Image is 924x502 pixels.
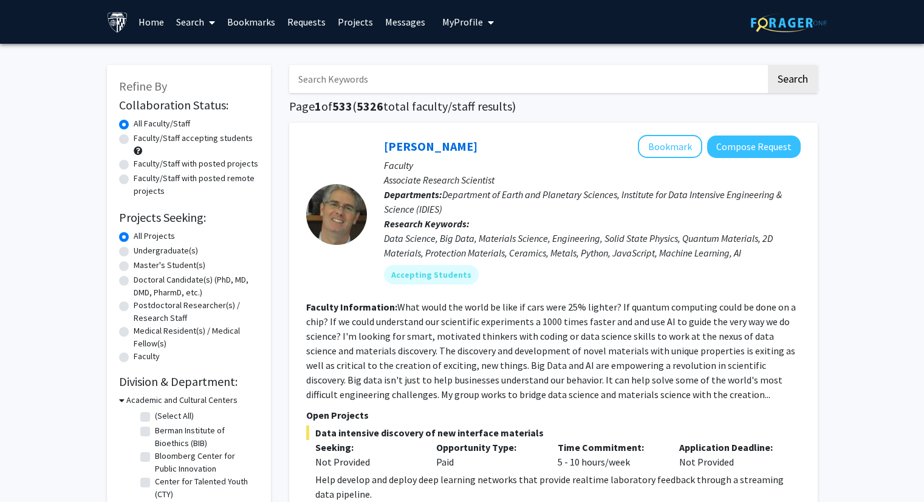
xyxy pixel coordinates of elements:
[119,78,167,94] span: Refine By
[549,440,670,469] div: 5 - 10 hours/week
[384,231,801,260] div: Data Science, Big Data, Materials Science, Engineering, Solid State Physics, Quantum Materials, 2...
[670,440,792,469] div: Not Provided
[306,301,397,313] b: Faculty Information:
[436,440,539,455] p: Opportunity Type:
[155,475,256,501] label: Center for Talented Youth (CTY)
[558,440,661,455] p: Time Commitment:
[134,157,258,170] label: Faculty/Staff with posted projects
[315,440,419,455] p: Seeking:
[384,158,801,173] p: Faculty
[379,1,431,43] a: Messages
[306,408,801,422] p: Open Projects
[134,117,190,130] label: All Faculty/Staff
[306,301,796,401] fg-read-more: What would the world be like if cars were 25% lighter? If quantum computing could be done on a ch...
[679,440,782,455] p: Application Deadline:
[132,1,170,43] a: Home
[751,13,827,32] img: ForagerOne Logo
[107,12,128,33] img: Johns Hopkins University Logo
[315,472,801,501] div: Help develop and deploy deep learning networks that provide realtime laboratory feedback through ...
[134,172,259,198] label: Faculty/Staff with posted remote projects
[768,65,818,93] button: Search
[281,1,332,43] a: Requests
[384,218,470,230] b: Research Keywords:
[384,173,801,187] p: Associate Research Scientist
[134,230,175,242] label: All Projects
[357,98,383,114] span: 5326
[119,374,259,389] h2: Division & Department:
[384,188,442,201] b: Departments:
[134,299,259,325] label: Postdoctoral Researcher(s) / Research Staff
[119,210,259,225] h2: Projects Seeking:
[332,98,352,114] span: 533
[119,98,259,112] h2: Collaboration Status:
[134,259,205,272] label: Master's Student(s)
[384,265,479,284] mat-chip: Accepting Students
[170,1,221,43] a: Search
[442,16,483,28] span: My Profile
[134,132,253,145] label: Faculty/Staff accepting students
[315,455,419,469] div: Not Provided
[384,139,477,154] a: [PERSON_NAME]
[9,447,52,493] iframe: Chat
[332,1,379,43] a: Projects
[155,424,256,450] label: Berman Institute of Bioethics (BIB)
[306,425,801,440] span: Data intensive discovery of new interface materials
[155,410,194,422] label: (Select All)
[134,325,259,350] label: Medical Resident(s) / Medical Fellow(s)
[134,273,259,299] label: Doctoral Candidate(s) (PhD, MD, DMD, PharmD, etc.)
[155,450,256,475] label: Bloomberg Center for Public Innovation
[134,244,198,257] label: Undergraduate(s)
[707,136,801,158] button: Compose Request to David Elbert
[638,135,702,158] button: Add David Elbert to Bookmarks
[134,350,160,363] label: Faculty
[427,440,549,469] div: Paid
[221,1,281,43] a: Bookmarks
[384,188,782,215] span: Department of Earth and Planetary Sciences, Institute for Data Intensive Engineering & Science (I...
[289,99,818,114] h1: Page of ( total faculty/staff results)
[289,65,766,93] input: Search Keywords
[126,394,238,407] h3: Academic and Cultural Centers
[315,98,321,114] span: 1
